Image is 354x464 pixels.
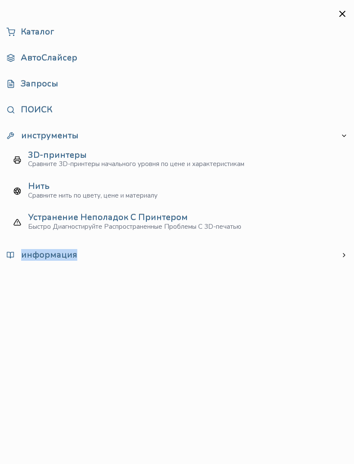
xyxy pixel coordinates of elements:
a: Каталог [6,23,348,41]
a: Запросы [6,75,348,93]
div: Быстро Диагностируйте Распространенные Проблемы С 3D-печатью [28,223,241,231]
div: 3D-принтеры [28,151,244,159]
a: Устранение Неполадок С ПринтеромБыстро Диагностируйте Распространенные Проблемы С 3D-печатью [6,207,241,238]
span: инструменты [6,132,79,140]
button: закрыть мобильное навигационное меню [337,9,348,19]
div: Сравните 3D-принтеры начального уровня по цене и характеристикам [28,160,244,169]
a: НитьСравните нить по цвету, цене и материалу [6,176,158,207]
span: информация [6,251,77,259]
div: Нить [28,182,158,190]
div: Сравните нить по цвету, цене и материалу [28,192,158,200]
div: Устранение Неполадок С Принтером [28,214,241,221]
a: ПОИСК [6,101,348,118]
a: АвтоСлайсер [6,49,348,67]
a: 3D-принтерыСравните 3D-принтеры начального уровня по цене и характеристикам [6,144,244,176]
